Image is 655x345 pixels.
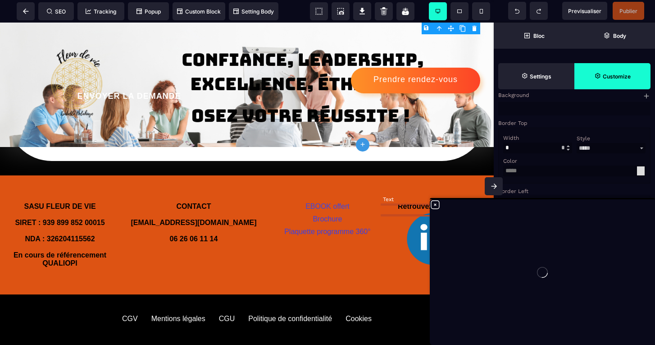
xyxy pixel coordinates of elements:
button: ENVOYER LA DEMANDE [29,62,229,85]
a: Brochure [313,193,342,200]
span: Previsualiser [568,8,601,14]
b: Retrouvez-nous sur : [398,180,470,188]
span: Background [498,92,529,98]
span: Border Top [498,120,528,126]
div: CGU [219,292,235,300]
span: Settings [498,63,574,89]
b: SASU FLEUR DE VIE [24,180,96,188]
div: Cookies [346,292,372,300]
span: Publier [619,8,637,14]
span: Open Style Manager [574,63,650,89]
span: Screenshot [332,2,350,20]
span: Popup [136,8,161,15]
span: Open Blocks [494,23,574,49]
span: Color [503,158,517,164]
span: Custom Block [177,8,221,15]
img: 1a59c7fc07b2df508e9f9470b57f58b2_Design_sans_titre_(2).png [407,190,461,243]
a: EBOOK offert [305,180,350,188]
span: Preview [562,2,607,20]
span: Setting Body [233,8,274,15]
div: Mentions légales [151,292,205,300]
div: Politique de confidentialité [248,292,332,300]
span: Tracking [86,8,116,15]
strong: Customize [603,73,631,80]
div: CGV [122,292,138,300]
strong: Settings [530,73,551,80]
span: Border Left [498,188,528,194]
strong: Body [613,32,626,39]
a: Plaquette programme 360° [284,205,370,213]
span: View components [310,2,328,20]
button: Prendre rendez-vous [351,45,480,71]
span: Width [503,135,519,141]
span: SEO [47,8,66,15]
b: CONTACT [EMAIL_ADDRESS][DOMAIN_NAME] 06 26 06 11 14 [131,180,256,220]
b: SIRET : 939 899 852 00015 NDA : 326204115562 En cours de référencement QUALIOPI [14,196,109,244]
span: Style [577,135,590,142]
strong: Bloc [533,32,545,39]
span: Open Layer Manager [574,23,655,49]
